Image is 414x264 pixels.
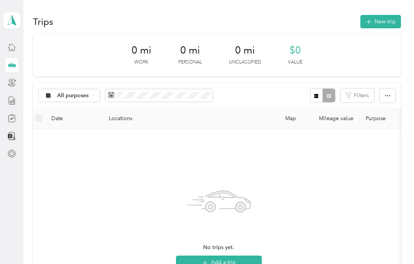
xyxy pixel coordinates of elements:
th: Mileage value [306,108,360,129]
span: 0 mi [180,44,200,57]
span: 0 mi [131,44,151,57]
button: Filters [340,88,374,103]
button: New trip [360,15,401,28]
th: Map [279,108,306,129]
p: Unclassified [229,59,261,66]
th: Date [45,108,103,129]
span: $0 [289,44,301,57]
p: Work [134,59,148,66]
th: Locations [103,108,279,129]
span: No trips yet. [203,243,234,252]
h1: Trips [33,18,53,26]
p: Value [288,59,302,66]
p: Personal [178,59,202,66]
span: All purposes [57,93,89,98]
iframe: Everlance-gr Chat Button Frame [371,221,414,264]
span: 0 mi [235,44,255,57]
